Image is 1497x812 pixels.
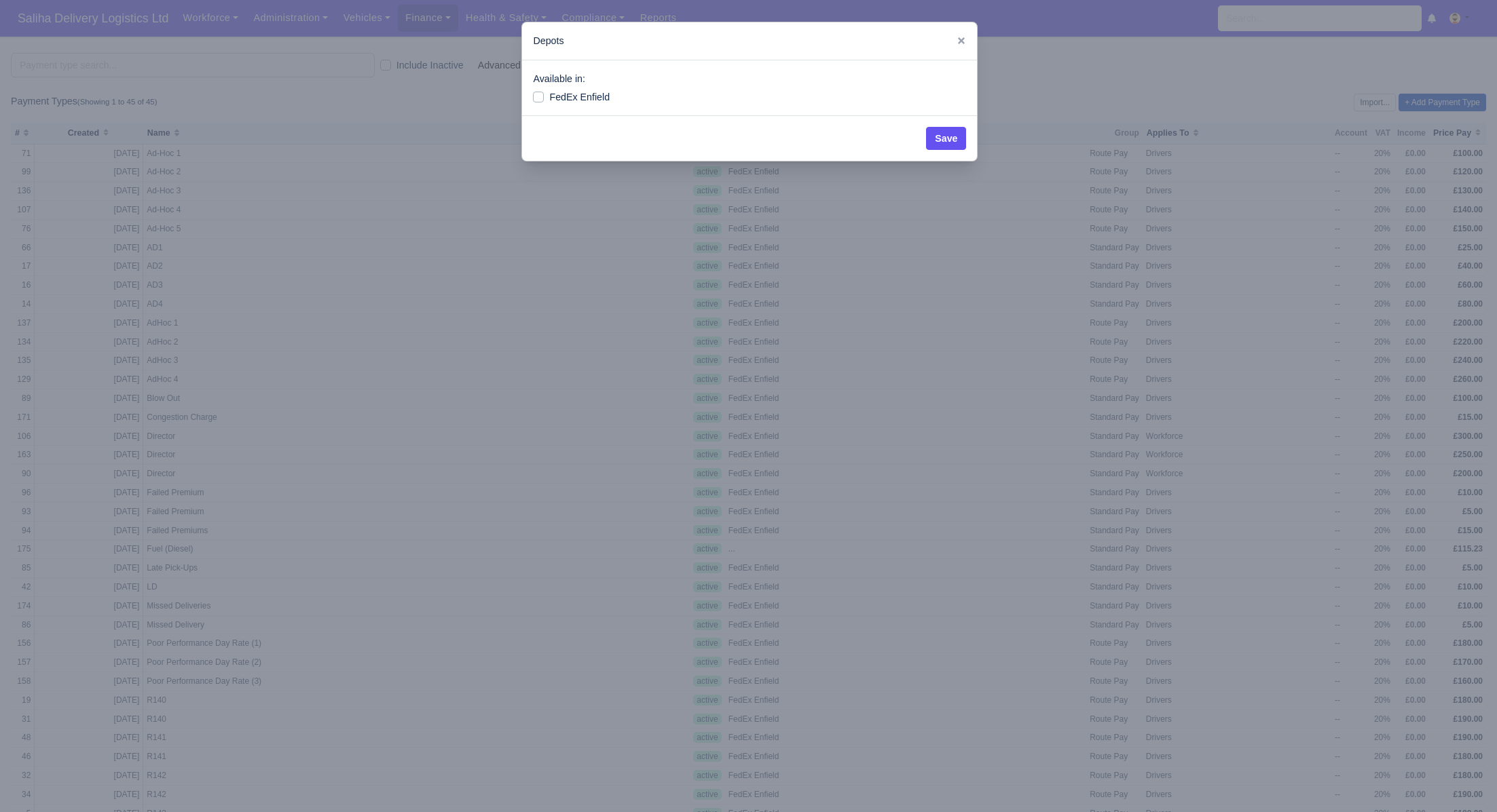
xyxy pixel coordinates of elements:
div: Available in: [533,71,966,87]
iframe: Chat Widget [1429,747,1497,812]
div: Depots [522,22,977,60]
label: FedEx Enfield [549,90,610,105]
button: Save [926,127,966,150]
